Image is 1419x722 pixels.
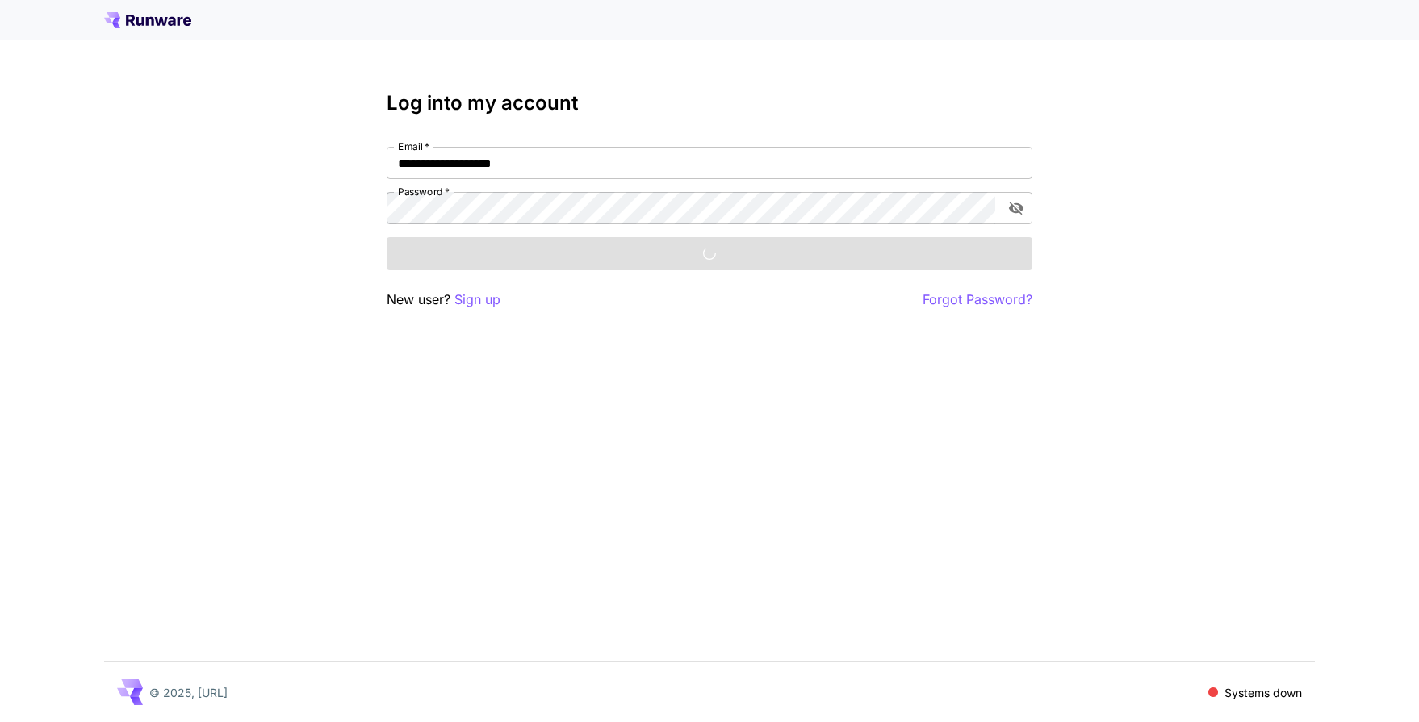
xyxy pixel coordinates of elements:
button: toggle password visibility [1002,194,1031,223]
button: Sign up [454,290,500,310]
p: Systems down [1224,684,1302,701]
h3: Log into my account [387,92,1032,115]
label: Email [398,140,429,153]
button: Forgot Password? [923,290,1032,310]
p: New user? [387,290,500,310]
p: © 2025, [URL] [149,684,228,701]
label: Password [398,185,450,198]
